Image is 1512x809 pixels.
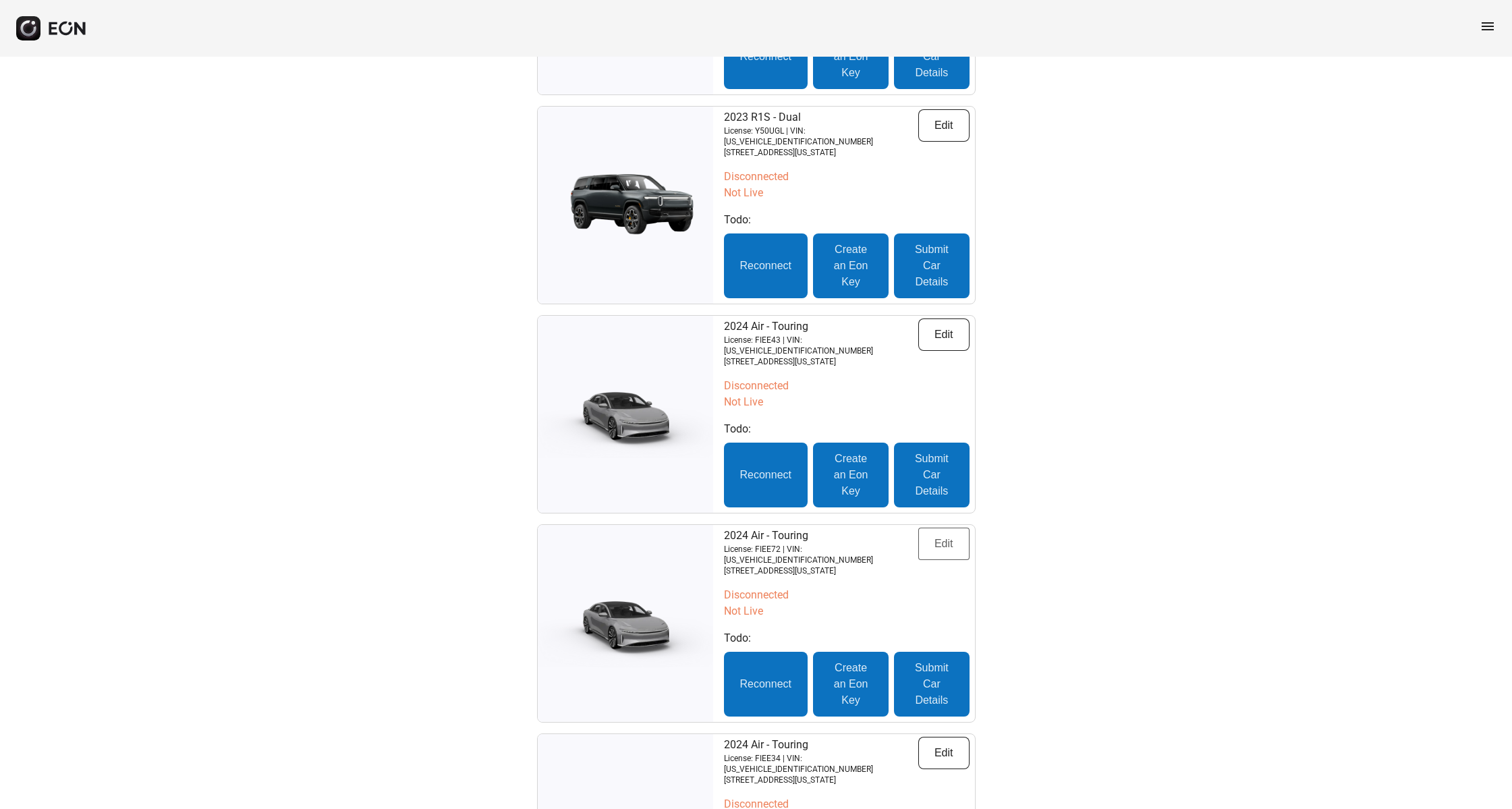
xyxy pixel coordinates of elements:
p: Todo: [724,421,970,437]
p: 2023 R1S - Dual [724,109,918,125]
p: [STREET_ADDRESS][US_STATE] [724,356,918,367]
p: License: Y50UGL | VIN: [US_VEHICLE_IDENTIFICATION_NUMBER] [724,125,918,147]
p: Not Live [724,185,970,201]
p: [STREET_ADDRESS][US_STATE] [724,147,918,158]
button: Edit [918,737,970,769]
button: Edit [918,109,970,142]
img: car [538,580,713,667]
button: Submit Car Details [894,652,969,717]
span: menu [1480,18,1496,34]
button: Create an Eon Key [813,652,889,717]
p: Disconnected [724,378,970,394]
img: car [538,370,713,458]
p: 2024 Air - Touring [724,528,918,544]
button: Reconnect [724,24,808,89]
button: Reconnect [724,233,808,298]
button: Reconnect [724,652,808,717]
button: Submit Car Details [894,443,969,507]
p: License: FIEE72 | VIN: [US_VEHICLE_IDENTIFICATION_NUMBER] [724,544,918,565]
p: Disconnected [724,587,970,603]
button: Reconnect [724,443,808,507]
p: 2024 Air - Touring [724,737,918,753]
button: Edit [918,528,970,560]
p: Not Live [724,394,970,410]
p: [STREET_ADDRESS][US_STATE] [724,565,918,576]
p: [STREET_ADDRESS][US_STATE] [724,775,918,785]
p: Todo: [724,630,970,646]
p: License: FIEE43 | VIN: [US_VEHICLE_IDENTIFICATION_NUMBER] [724,335,918,356]
p: 2024 Air - Touring [724,318,918,335]
button: Edit [918,318,970,351]
p: Todo: [724,212,970,228]
button: Create an Eon Key [813,233,889,298]
button: Submit Car Details [894,24,969,89]
p: Not Live [724,603,970,619]
p: License: FIEE34 | VIN: [US_VEHICLE_IDENTIFICATION_NUMBER] [724,753,918,775]
button: Create an Eon Key [813,24,889,89]
p: Disconnected [724,169,970,185]
button: Submit Car Details [894,233,969,298]
img: car [538,161,713,249]
button: Create an Eon Key [813,443,889,507]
